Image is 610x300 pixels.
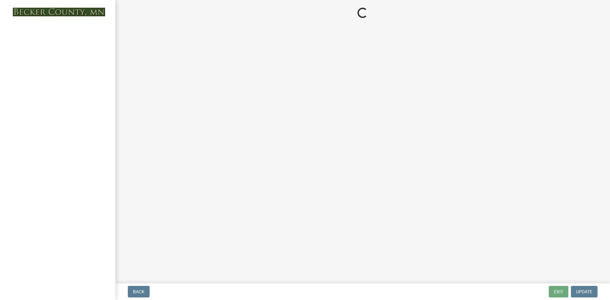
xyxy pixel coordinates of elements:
img: Becker County, Minnesota [13,8,105,16]
span: Update [576,289,592,294]
button: Update [571,286,598,297]
button: Back [128,286,150,297]
span: Back [133,289,144,294]
button: Exit [549,286,568,297]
